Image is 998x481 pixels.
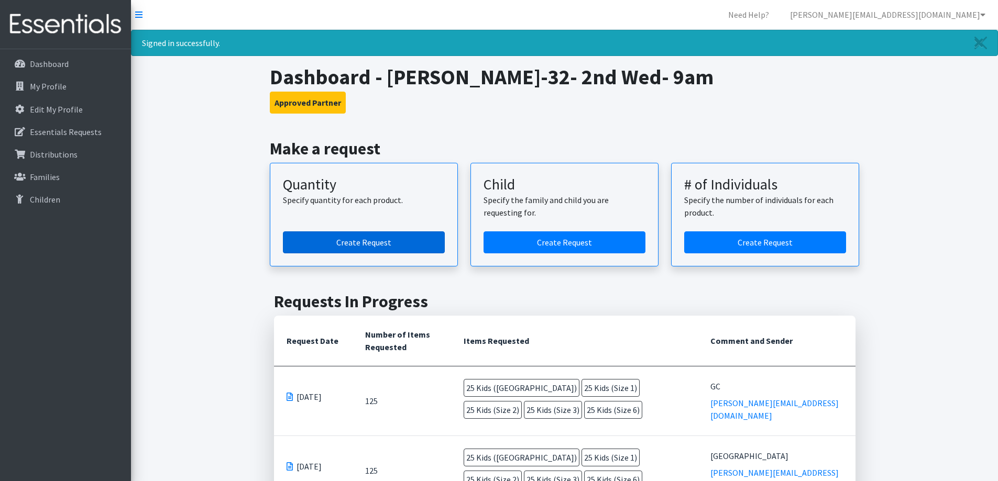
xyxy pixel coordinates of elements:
div: GC [710,380,843,393]
img: HumanEssentials [4,7,127,42]
span: 25 Kids ([GEOGRAPHIC_DATA]) [464,449,579,466]
p: Dashboard [30,59,69,69]
td: 125 [353,366,452,436]
a: Essentials Requests [4,121,127,142]
a: Children [4,189,127,210]
span: [DATE] [297,390,322,403]
span: 25 Kids (Size 1) [582,379,640,397]
span: 25 Kids (Size 1) [582,449,640,466]
span: 25 Kids (Size 6) [584,401,642,419]
div: Signed in successfully. [131,30,998,56]
span: 25 Kids ([GEOGRAPHIC_DATA]) [464,379,579,397]
span: 25 Kids (Size 3) [524,401,582,419]
a: Families [4,166,127,187]
p: Essentials Requests [30,127,102,137]
span: [DATE] [297,460,322,473]
p: Edit My Profile [30,104,83,115]
a: Close [964,30,997,55]
th: Request Date [274,316,353,366]
p: Distributions [30,149,78,160]
h2: Make a request [270,139,859,159]
div: [GEOGRAPHIC_DATA] [710,450,843,462]
th: Comment and Sender [698,316,856,366]
a: Distributions [4,144,127,165]
h1: Dashboard - [PERSON_NAME]-32- 2nd Wed- 9am [270,64,859,90]
th: Items Requested [451,316,697,366]
p: Specify the number of individuals for each product. [684,194,846,219]
a: Create a request by number of individuals [684,231,846,253]
h3: Quantity [283,176,445,194]
a: Create a request by quantity [283,231,445,253]
p: My Profile [30,81,67,92]
h3: # of Individuals [684,176,846,194]
h3: Child [484,176,645,194]
p: Families [30,172,60,182]
p: Specify the family and child you are requesting for. [484,194,645,219]
p: Specify quantity for each product. [283,194,445,206]
h2: Requests In Progress [274,292,856,311]
th: Number of Items Requested [353,316,452,366]
a: [PERSON_NAME][EMAIL_ADDRESS][DOMAIN_NAME] [710,398,839,421]
a: Need Help? [720,4,777,25]
a: My Profile [4,76,127,97]
button: Approved Partner [270,92,346,114]
span: 25 Kids (Size 2) [464,401,522,419]
a: Edit My Profile [4,99,127,120]
a: Dashboard [4,53,127,74]
a: [PERSON_NAME][EMAIL_ADDRESS][DOMAIN_NAME] [782,4,994,25]
a: Create a request for a child or family [484,231,645,253]
p: Children [30,194,60,205]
